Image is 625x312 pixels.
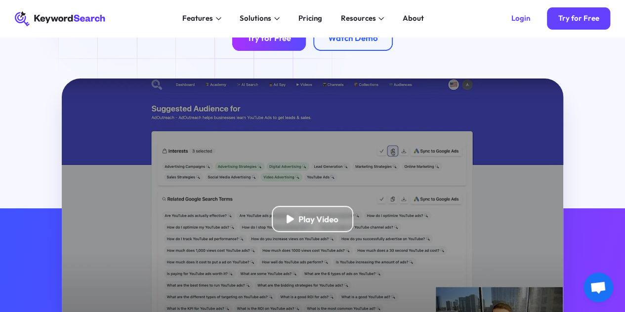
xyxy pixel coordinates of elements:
a: Try for Free [232,25,306,51]
a: Try for Free [547,7,610,30]
div: Try for Free [558,14,599,23]
div: Play Video [298,214,338,224]
div: Watch Demo [328,33,378,43]
div: About [403,13,424,24]
div: Resources [340,13,375,24]
div: Try for Free [247,33,291,43]
div: Solutions [240,13,271,24]
a: Login [500,7,542,30]
div: Login [511,14,530,23]
a: Open chat [583,273,613,302]
div: Pricing [298,13,322,24]
a: Pricing [293,11,328,26]
a: About [397,11,430,26]
div: Features [182,13,213,24]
